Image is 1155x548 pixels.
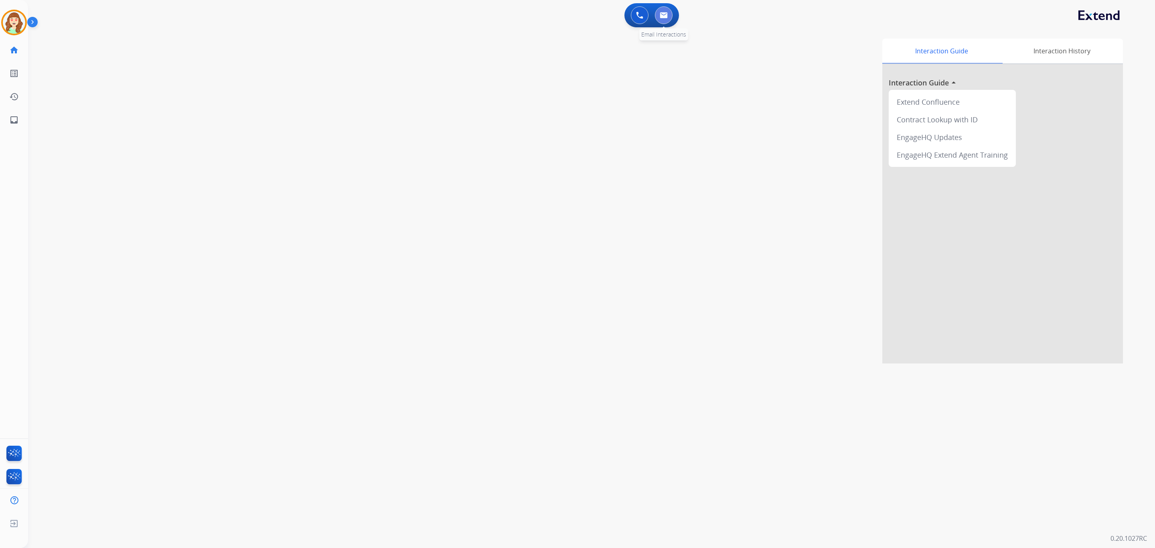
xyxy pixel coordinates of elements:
div: EngageHQ Updates [892,128,1013,146]
mat-icon: home [9,45,19,55]
div: Interaction Guide [882,39,1001,63]
mat-icon: history [9,92,19,101]
div: Extend Confluence [892,93,1013,111]
div: Interaction History [1001,39,1123,63]
span: Email Interactions [641,30,686,38]
p: 0.20.1027RC [1110,534,1147,543]
div: Contract Lookup with ID [892,111,1013,128]
div: EngageHQ Extend Agent Training [892,146,1013,164]
mat-icon: inbox [9,115,19,125]
mat-icon: list_alt [9,69,19,78]
img: avatar [3,11,25,34]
